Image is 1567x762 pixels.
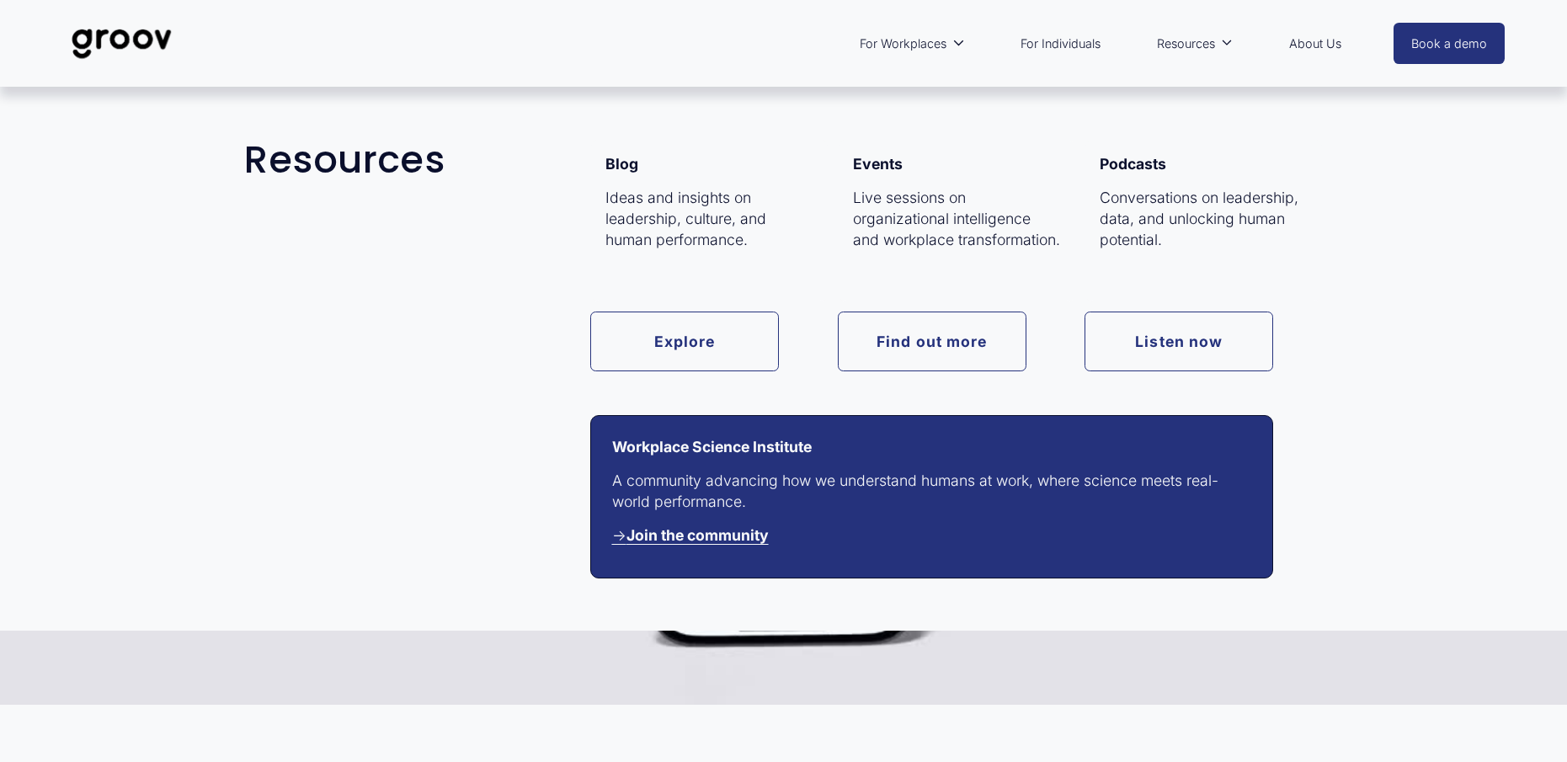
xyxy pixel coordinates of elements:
[62,16,181,72] img: Groov | Unlock Human Potential at Work and in Life
[612,526,769,544] a: →Join the community
[1100,188,1308,250] p: Conversations on leadership, data, and unlocking human potential.
[853,155,903,173] strong: Events
[1149,24,1242,63] a: folder dropdown
[1394,23,1505,64] a: Book a demo
[838,312,1026,371] a: Find out more
[860,33,946,55] span: For Workplaces
[244,139,631,181] h2: Resources
[612,472,1218,510] span: A community advancing how we understand humans at work, where science meets real-world performance.
[1157,33,1215,55] span: Resources
[612,438,812,456] strong: Workplace Science Institute
[1281,24,1350,63] a: About Us
[590,312,779,371] a: Explore
[853,188,1061,250] p: Live sessions on organizational intelligence and workplace transformation.
[626,526,769,544] strong: Join the community
[1100,155,1166,173] strong: Podcasts
[612,526,769,544] span: →
[1012,24,1109,63] a: For Individuals
[851,24,973,63] a: folder dropdown
[1085,312,1273,371] a: Listen now
[605,188,813,250] p: Ideas and insights on leadership, culture, and human performance.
